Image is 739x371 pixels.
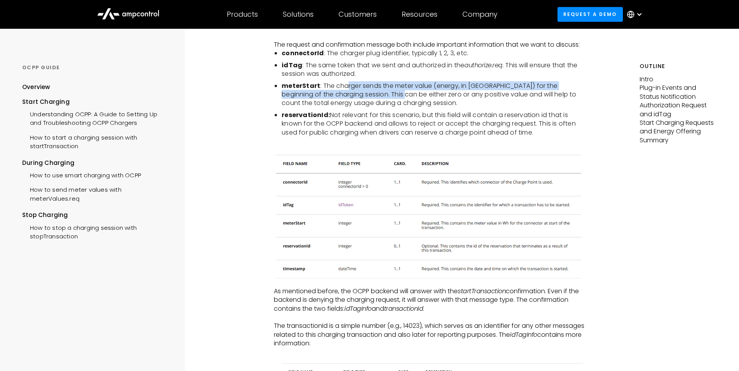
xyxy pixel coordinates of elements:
li: : The same token that we sent and authorized in the . This will ensure that the session was autho... [282,61,587,79]
div: Customers [339,10,377,19]
a: How to stop a charging session with stopTransaction [22,220,170,243]
img: OCPP StartTransaction.conf fields [274,152,587,283]
p: ‍ [274,348,587,357]
div: During Charging [22,159,170,167]
p: ‍ [274,143,587,152]
li: : The charger sends the meter value (energy, in [GEOGRAPHIC_DATA]) for the beginning of the charg... [282,82,587,108]
p: ‍ [274,31,587,40]
p: ‍ [274,313,587,322]
div: Products [227,10,258,19]
p: Summary [640,136,717,145]
div: Overview [22,83,50,91]
div: Company [462,10,497,19]
div: Resources [402,10,437,19]
div: Solutions [283,10,314,19]
a: How to send meter values with meterValues.req [22,182,170,205]
p: As mentioned before, the OCPP backend will answer with the confirmation. Even if the backend is d... [274,287,587,313]
p: Authorization Request and idTag [640,101,717,119]
h5: Outline [640,62,717,70]
em: transactionId [384,304,423,313]
div: Stop Charging [22,211,170,219]
a: Request a demo [557,7,623,21]
em: startTransaction [458,287,506,296]
em: idTagInfo [510,330,537,339]
a: Overview [22,83,50,97]
p: The transactionId is a simple number (e.g., 14023), which serves as an identifier for any other m... [274,322,587,348]
strong: meterStart [282,81,320,90]
div: Start Charging [22,98,170,106]
p: Plug-in Events and Status Notification [640,84,717,101]
p: The request and confirmation message both include important information that we want to discuss: [274,40,587,49]
strong: idTag [282,61,302,70]
strong: reservationId: [282,110,330,119]
a: Understanding OCPP: A Guide to Setting Up and Troubleshooting OCPP Chargers [22,106,170,129]
em: authorize.req [464,61,503,70]
p: Intro [640,75,717,84]
a: How to use smart charging with OCPP [22,167,141,182]
li: Not relevant for this scenario, but this field will contain a reservation id that is known for th... [282,111,587,137]
strong: connectorId [282,49,324,58]
a: How to start a charging session with startTransaction [22,129,170,153]
li: : The charger plug identifier, typically 1, 2, 3, etc. [282,49,587,58]
p: Start Charging Requests and Energy Offering [640,119,717,136]
em: idTagInfo [344,304,372,313]
div: OCPP GUIDE [22,64,170,71]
